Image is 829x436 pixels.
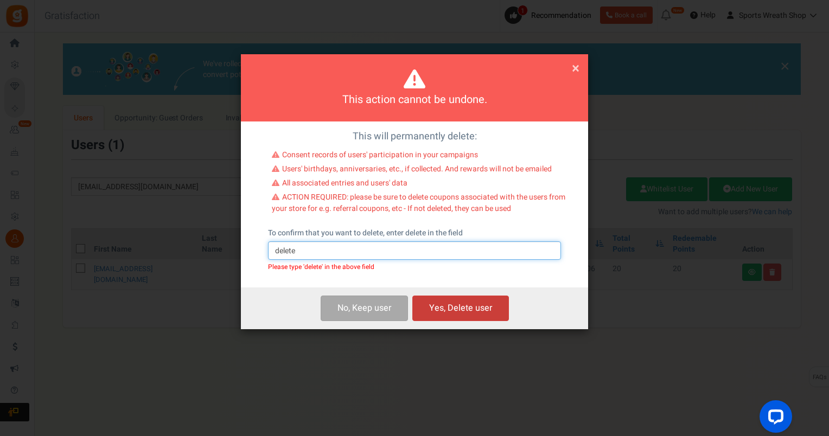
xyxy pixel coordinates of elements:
[268,263,561,271] div: Please type 'delete' in the above field
[272,150,565,164] li: Consent records of users' participation in your campaigns
[254,92,575,108] h4: This action cannot be undone.
[249,130,580,144] p: This will permanently delete:
[321,296,408,321] button: No, Keep user
[272,178,565,192] li: All associated entries and users' data
[412,296,509,321] button: Yes, Delete user
[268,228,463,239] label: To confirm that you want to delete, enter delete in the field
[272,164,565,178] li: Users' birthdays, anniversaries, etc., if collected. And rewards will not be emailed
[572,58,579,79] span: ×
[268,241,561,260] input: delete
[272,192,565,217] li: ACTION REQUIRED: please be sure to delete coupons associated with the users from your store for e...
